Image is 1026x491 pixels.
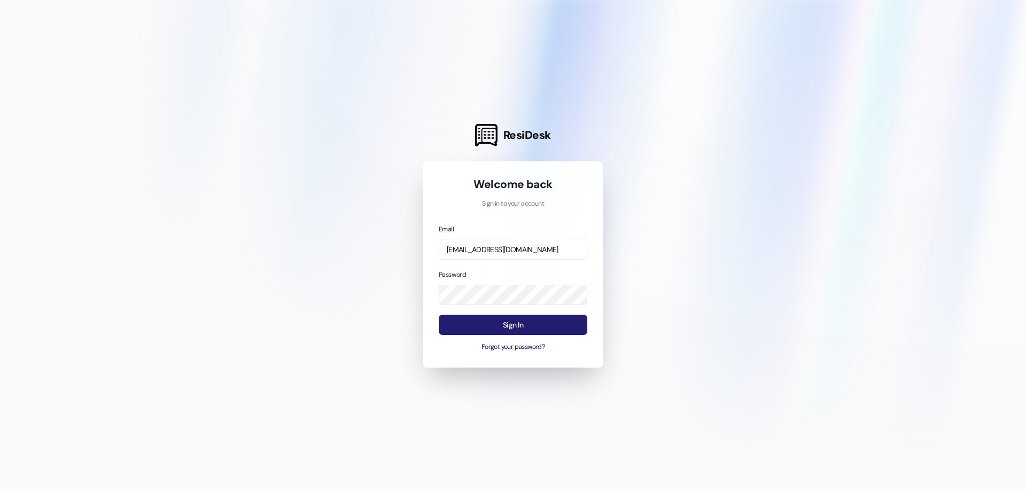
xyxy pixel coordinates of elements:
input: name@example.com [439,239,587,260]
label: Email [439,225,454,233]
button: Forgot your password? [439,342,587,352]
span: ResiDesk [503,128,551,143]
h1: Welcome back [439,177,587,192]
img: ResiDesk Logo [475,124,498,146]
label: Password [439,270,466,279]
p: Sign in to your account [439,199,587,209]
button: Sign In [439,315,587,336]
